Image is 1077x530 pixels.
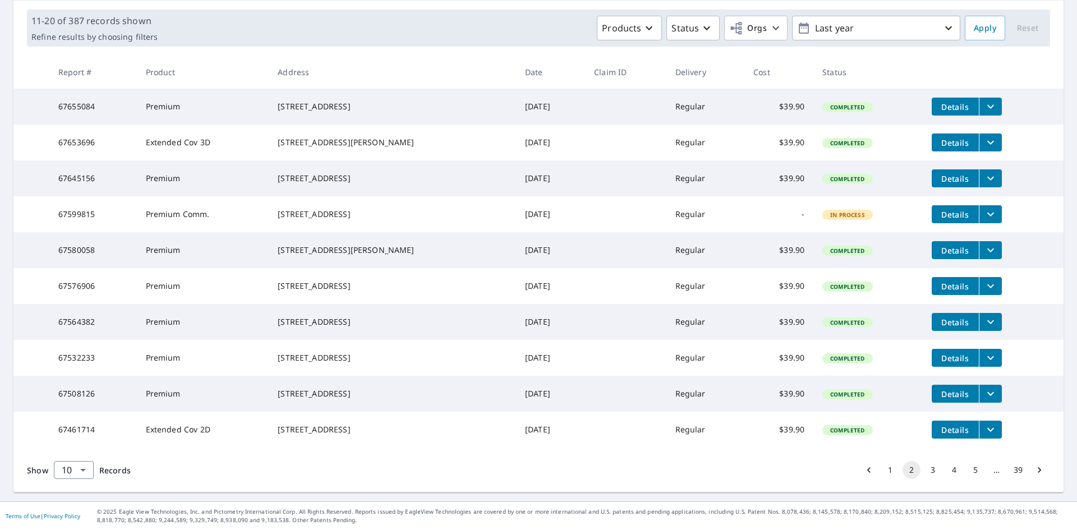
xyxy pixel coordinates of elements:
[938,353,972,363] span: Details
[744,196,813,232] td: -
[666,232,745,268] td: Regular
[813,56,922,89] th: Status
[278,280,507,292] div: [STREET_ADDRESS]
[666,160,745,196] td: Regular
[278,209,507,220] div: [STREET_ADDRESS]
[823,211,872,219] span: In Process
[932,169,979,187] button: detailsBtn-67645156
[137,412,269,448] td: Extended Cov 2D
[938,425,972,435] span: Details
[49,304,137,340] td: 67564382
[666,412,745,448] td: Regular
[666,125,745,160] td: Regular
[666,340,745,376] td: Regular
[278,173,507,184] div: [STREET_ADDRESS]
[137,160,269,196] td: Premium
[54,454,94,486] div: 10
[979,205,1002,223] button: filesDropdownBtn-67599815
[49,196,137,232] td: 67599815
[49,89,137,125] td: 67655084
[823,390,871,398] span: Completed
[516,412,585,448] td: [DATE]
[979,421,1002,439] button: filesDropdownBtn-67461714
[811,19,942,38] p: Last year
[671,21,699,35] p: Status
[979,98,1002,116] button: filesDropdownBtn-67655084
[823,426,871,434] span: Completed
[823,247,871,255] span: Completed
[979,169,1002,187] button: filesDropdownBtn-67645156
[516,376,585,412] td: [DATE]
[792,16,960,40] button: Last year
[938,281,972,292] span: Details
[54,461,94,479] div: Show 10 records
[597,16,662,40] button: Products
[903,461,920,479] button: page 2
[516,160,585,196] td: [DATE]
[278,245,507,256] div: [STREET_ADDRESS][PERSON_NAME]
[516,232,585,268] td: [DATE]
[938,209,972,220] span: Details
[666,89,745,125] td: Regular
[1030,461,1048,479] button: Go to next page
[744,340,813,376] td: $39.90
[860,461,878,479] button: Go to previous page
[137,56,269,89] th: Product
[49,340,137,376] td: 67532233
[516,340,585,376] td: [DATE]
[602,21,641,35] p: Products
[858,461,1050,479] nav: pagination navigation
[49,160,137,196] td: 67645156
[744,56,813,89] th: Cost
[924,461,942,479] button: Go to page 3
[744,304,813,340] td: $39.90
[49,376,137,412] td: 67508126
[979,313,1002,331] button: filesDropdownBtn-67564382
[945,461,963,479] button: Go to page 4
[137,340,269,376] td: Premium
[27,465,48,476] span: Show
[1009,461,1027,479] button: Go to page 39
[49,268,137,304] td: 67576906
[744,412,813,448] td: $39.90
[938,317,972,328] span: Details
[666,56,745,89] th: Delivery
[278,316,507,328] div: [STREET_ADDRESS]
[729,21,767,35] span: Orgs
[137,304,269,340] td: Premium
[744,376,813,412] td: $39.90
[979,133,1002,151] button: filesDropdownBtn-67653696
[932,277,979,295] button: detailsBtn-67576906
[44,512,80,520] a: Privacy Policy
[269,56,516,89] th: Address
[938,173,972,184] span: Details
[137,196,269,232] td: Premium Comm.
[974,21,996,35] span: Apply
[99,465,131,476] span: Records
[49,232,137,268] td: 67580058
[932,421,979,439] button: detailsBtn-67461714
[938,137,972,148] span: Details
[49,56,137,89] th: Report #
[31,14,158,27] p: 11-20 of 387 records shown
[585,56,666,89] th: Claim ID
[724,16,788,40] button: Orgs
[137,89,269,125] td: Premium
[823,103,871,111] span: Completed
[965,16,1005,40] button: Apply
[932,313,979,331] button: detailsBtn-67564382
[938,389,972,399] span: Details
[278,424,507,435] div: [STREET_ADDRESS]
[666,268,745,304] td: Regular
[823,283,871,291] span: Completed
[516,304,585,340] td: [DATE]
[516,268,585,304] td: [DATE]
[823,319,871,326] span: Completed
[31,32,158,42] p: Refine results by choosing filters
[97,508,1071,524] p: © 2025 Eagle View Technologies, Inc. and Pictometry International Corp. All Rights Reserved. Repo...
[278,101,507,112] div: [STREET_ADDRESS]
[516,125,585,160] td: [DATE]
[938,102,972,112] span: Details
[666,376,745,412] td: Regular
[932,349,979,367] button: detailsBtn-67532233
